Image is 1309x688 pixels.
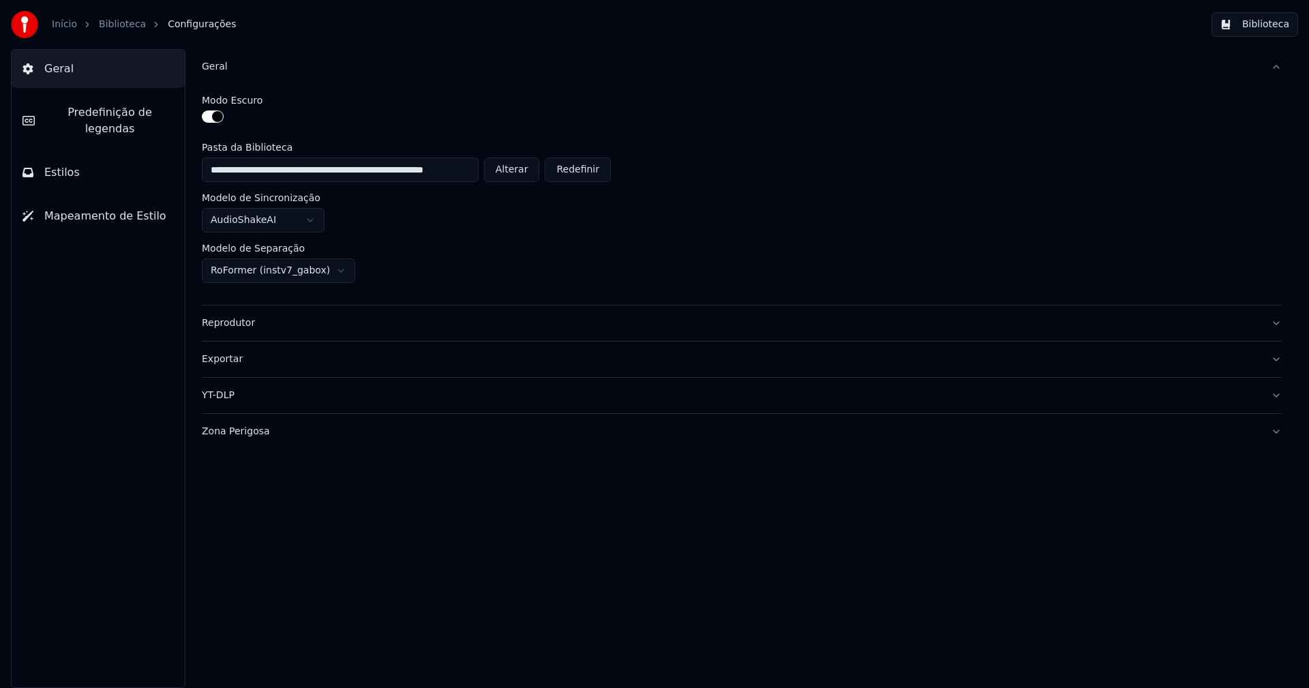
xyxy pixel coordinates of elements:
div: Geral [202,85,1282,305]
span: Predefinição de legendas [46,104,174,137]
label: Modelo de Sincronização [202,193,320,203]
label: Modo Escuro [202,95,262,105]
img: youka [11,11,38,38]
div: Reprodutor [202,316,1260,330]
button: Alterar [484,158,540,182]
span: Mapeamento de Estilo [44,208,166,224]
button: YT-DLP [202,378,1282,413]
span: Geral [44,61,74,77]
label: Modelo de Separação [202,243,305,253]
a: Início [52,18,77,31]
button: Zona Perigosa [202,414,1282,449]
button: Mapeamento de Estilo [12,197,185,235]
div: Zona Perigosa [202,425,1260,438]
label: Pasta da Biblioteca [202,143,611,152]
div: Geral [202,60,1260,74]
button: Geral [12,50,185,88]
button: Estilos [12,153,185,192]
button: Reprodutor [202,305,1282,341]
div: YT-DLP [202,389,1260,402]
span: Configurações [168,18,236,31]
button: Biblioteca [1212,12,1298,37]
button: Exportar [202,342,1282,377]
span: Estilos [44,164,80,181]
button: Geral [202,49,1282,85]
nav: breadcrumb [52,18,236,31]
button: Redefinir [545,158,611,182]
a: Biblioteca [99,18,146,31]
button: Predefinição de legendas [12,93,185,148]
div: Exportar [202,353,1260,366]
